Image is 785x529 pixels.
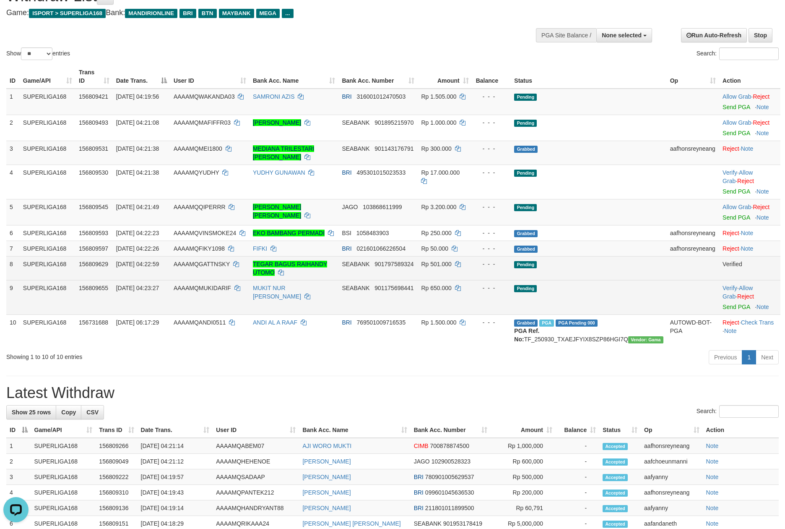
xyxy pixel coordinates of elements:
[6,225,20,241] td: 6
[3,3,29,29] button: Open LiveChat chat widget
[31,422,96,438] th: Game/API: activate to sort column ascending
[603,458,628,466] span: Accepted
[6,454,31,469] td: 2
[12,409,51,416] span: Show 25 rows
[723,204,751,210] a: Allow Grab
[75,65,113,89] th: Trans ID: activate to sort column ascending
[79,145,108,152] span: 156809531
[753,204,769,210] a: Reject
[706,443,719,449] a: Note
[756,130,769,136] a: Note
[20,241,75,256] td: SUPERLIGA168
[174,204,226,210] span: AAAAMQQIPERRR
[741,230,754,236] a: Note
[79,319,108,326] span: 156731688
[556,454,599,469] td: -
[514,261,537,268] span: Pending
[116,319,159,326] span: [DATE] 06:17:29
[556,438,599,454] td: -
[723,188,750,195] a: Send PGA
[756,304,769,310] a: Note
[174,93,235,100] span: AAAAMQWAKANDA03
[723,285,753,300] span: ·
[79,169,108,176] span: 156809530
[719,47,779,60] input: Search:
[603,505,628,512] span: Accepted
[29,9,106,18] span: ISPORT > SUPERLIGA168
[6,314,20,347] td: 10
[723,169,753,184] a: Allow Grab
[641,469,703,485] td: aafyanny
[511,314,666,347] td: TF_250930_TXAEJFYIX8SZP86HGI7Q
[342,261,369,267] span: SEABANK
[338,65,418,89] th: Bank Acc. Number: activate to sort column ascending
[174,261,230,267] span: AAAAMQGATTNSKY
[31,485,96,500] td: SUPERLIGA168
[425,505,474,511] span: Copy 211801011899500 to clipboard
[723,304,750,310] a: Send PGA
[706,474,719,480] a: Note
[719,141,780,165] td: ·
[174,145,222,152] span: AAAAMQMEI1800
[628,336,663,343] span: Vendor URL: https://trx31.1velocity.biz
[31,454,96,469] td: SUPERLIGA168
[414,520,442,527] span: SEABANK
[253,230,325,236] a: EKO BAMBANG PERMADI
[302,458,351,465] a: [PERSON_NAME]
[96,485,137,500] td: 156809310
[556,422,599,438] th: Balance: activate to sort column ascending
[756,350,779,364] a: Next
[719,225,780,241] td: ·
[476,260,508,268] div: - - -
[425,474,474,480] span: Copy 780901005629537 to clipboard
[719,199,780,225] td: ·
[253,93,295,100] a: SAMRONI AZIS
[116,169,159,176] span: [DATE] 04:21:38
[138,500,213,516] td: [DATE] 04:19:14
[116,230,159,236] span: [DATE] 04:22:23
[79,93,108,100] span: 156809421
[706,458,719,465] a: Note
[556,500,599,516] td: -
[198,9,217,18] span: BTN
[514,94,537,101] span: Pending
[21,47,52,60] select: Showentries
[719,65,780,89] th: Action
[741,145,754,152] a: Note
[476,203,508,211] div: - - -
[116,93,159,100] span: [DATE] 04:19:56
[20,225,75,241] td: SUPERLIGA168
[356,169,405,176] span: Copy 495301015023533 to clipboard
[641,438,703,454] td: aafhonsreyneang
[282,9,293,18] span: ...
[20,165,75,199] td: SUPERLIGA168
[476,168,508,177] div: - - -
[253,245,267,252] a: FIFKI
[753,93,769,100] a: Reject
[667,225,719,241] td: aafhonsreyneang
[430,443,469,449] span: Copy 700878874500 to clipboard
[6,469,31,485] td: 3
[667,141,719,165] td: aafhonsreyneang
[138,454,213,469] td: [DATE] 04:21:12
[374,145,413,152] span: Copy 901143176791 to clipboard
[556,319,598,327] span: PGA Pending
[723,93,751,100] a: Allow Grab
[723,169,737,176] a: Verify
[599,422,641,438] th: Status: activate to sort column ascending
[742,350,756,364] a: 1
[174,245,225,252] span: AAAAMQFIKY1098
[6,405,56,419] a: Show 25 rows
[138,422,213,438] th: Date Trans.: activate to sort column ascending
[174,119,231,126] span: AAAAMQMAFIFFR03
[374,285,413,291] span: Copy 901175698441 to clipboard
[96,500,137,516] td: 156809136
[56,405,81,419] a: Copy
[213,469,299,485] td: AAAAMQSADAAP
[641,485,703,500] td: aafhonsreyneang
[472,65,511,89] th: Balance
[342,169,351,176] span: BRI
[363,204,402,210] span: Copy 103868611999 to clipboard
[79,119,108,126] span: 156809493
[20,280,75,314] td: SUPERLIGA168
